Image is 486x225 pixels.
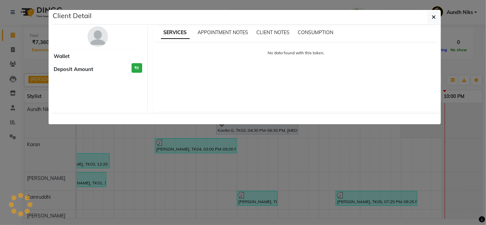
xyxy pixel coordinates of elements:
[53,11,92,21] h5: Client Detail
[161,27,190,39] span: SERVICES
[160,50,433,56] p: No data found with this token.
[87,26,108,47] img: avatar
[198,29,248,36] span: APPOINTMENT NOTES
[298,29,334,36] span: CONSUMPTION
[132,63,142,73] h3: ₹0
[54,53,70,60] span: Wallet
[54,66,93,73] span: Deposit Amount
[257,29,290,36] span: CLIENT NOTES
